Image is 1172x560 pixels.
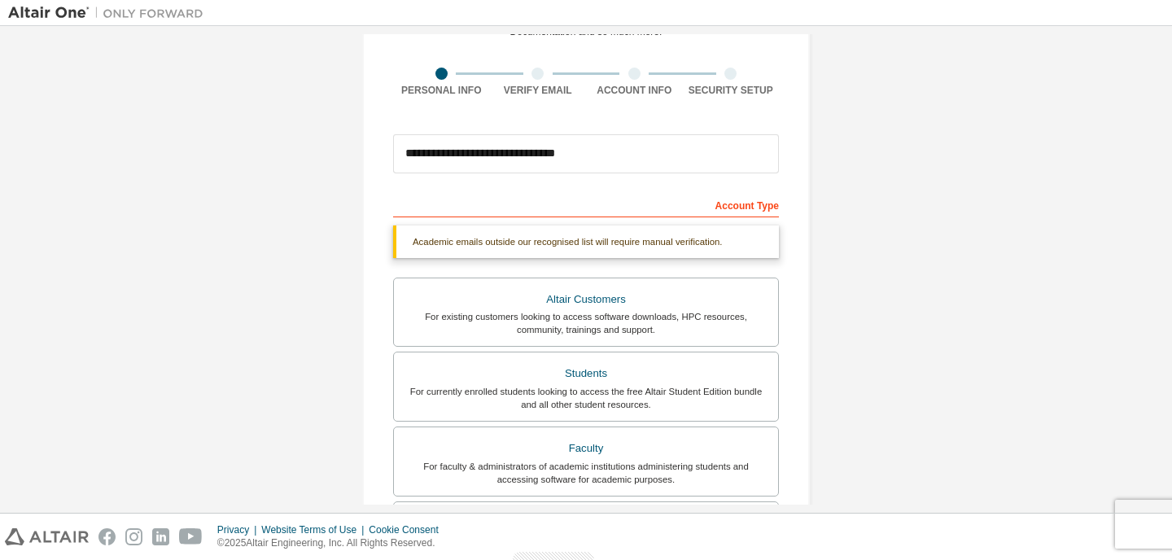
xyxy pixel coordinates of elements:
[217,523,261,536] div: Privacy
[393,191,779,217] div: Account Type
[404,288,768,311] div: Altair Customers
[393,84,490,97] div: Personal Info
[393,225,779,258] div: Academic emails outside our recognised list will require manual verification.
[179,528,203,545] img: youtube.svg
[261,523,369,536] div: Website Terms of Use
[404,437,768,460] div: Faculty
[125,528,142,545] img: instagram.svg
[152,528,169,545] img: linkedin.svg
[5,528,89,545] img: altair_logo.svg
[683,84,780,97] div: Security Setup
[404,310,768,336] div: For existing customers looking to access software downloads, HPC resources, community, trainings ...
[404,362,768,385] div: Students
[98,528,116,545] img: facebook.svg
[586,84,683,97] div: Account Info
[8,5,212,21] img: Altair One
[490,84,587,97] div: Verify Email
[369,523,448,536] div: Cookie Consent
[217,536,448,550] p: © 2025 Altair Engineering, Inc. All Rights Reserved.
[404,460,768,486] div: For faculty & administrators of academic institutions administering students and accessing softwa...
[404,385,768,411] div: For currently enrolled students looking to access the free Altair Student Edition bundle and all ...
